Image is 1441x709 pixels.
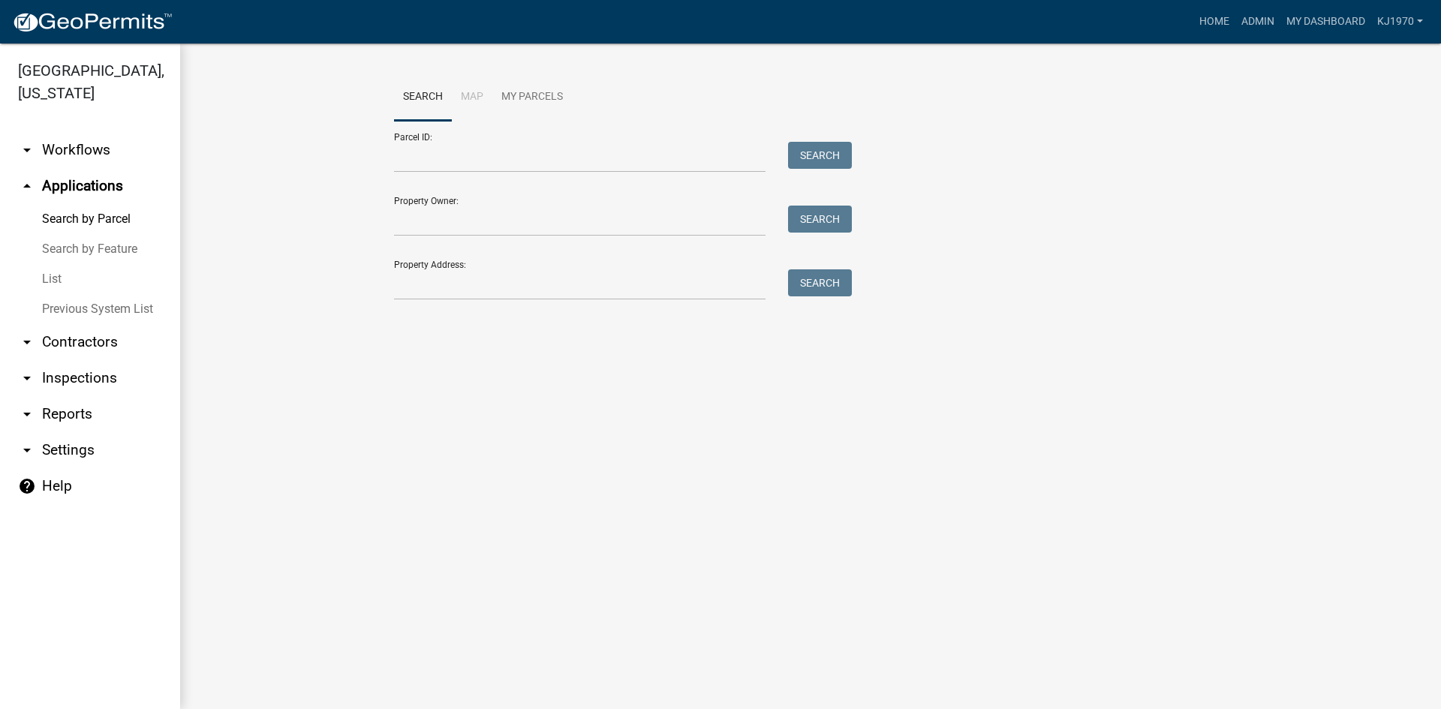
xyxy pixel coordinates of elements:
[394,74,452,122] a: Search
[18,441,36,459] i: arrow_drop_down
[18,477,36,495] i: help
[788,142,852,169] button: Search
[18,369,36,387] i: arrow_drop_down
[18,405,36,423] i: arrow_drop_down
[1280,8,1371,36] a: My Dashboard
[1235,8,1280,36] a: Admin
[492,74,572,122] a: My Parcels
[788,269,852,296] button: Search
[18,177,36,195] i: arrow_drop_up
[18,333,36,351] i: arrow_drop_down
[1193,8,1235,36] a: Home
[18,141,36,159] i: arrow_drop_down
[788,206,852,233] button: Search
[1371,8,1429,36] a: kj1970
